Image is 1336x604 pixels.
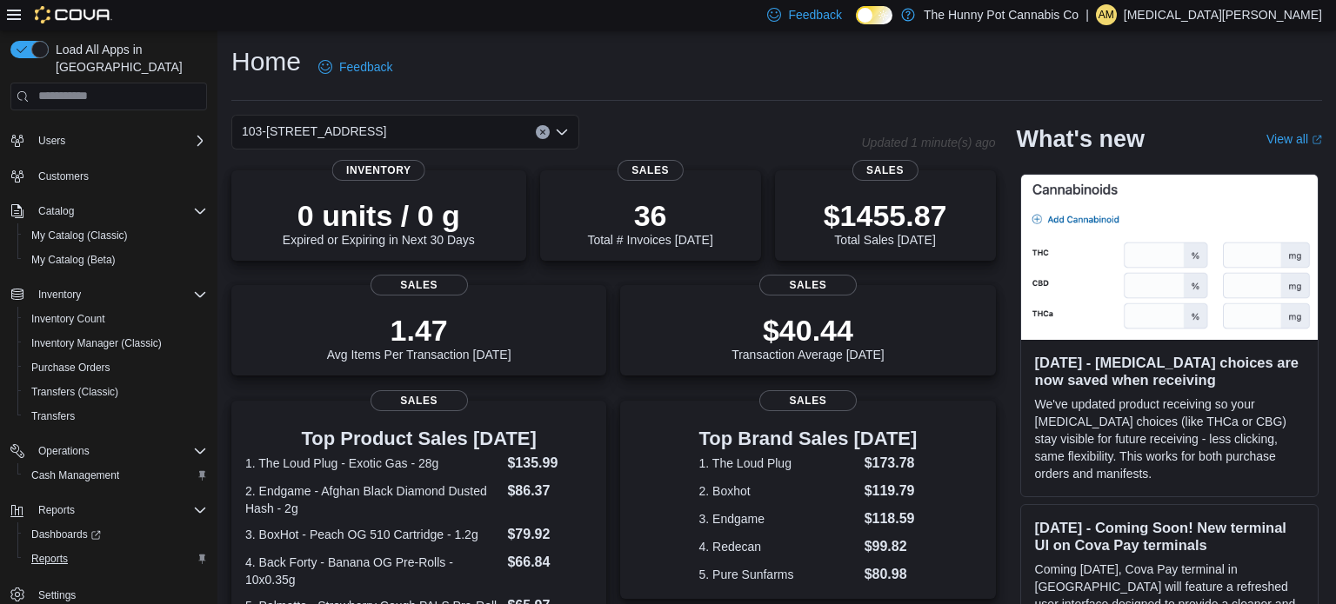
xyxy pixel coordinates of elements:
[24,406,82,427] a: Transfers
[1035,354,1304,388] h3: [DATE] - [MEDICAL_DATA] choices are now saved when receiving
[17,355,214,380] button: Purchase Orders
[865,564,918,585] dd: $80.98
[327,313,511,348] p: 1.47
[865,453,918,474] dd: $173.78
[31,441,97,461] button: Operations
[587,198,712,233] p: 36
[856,24,857,25] span: Dark Mode
[38,288,81,302] span: Inventory
[31,201,81,222] button: Catalog
[31,500,207,521] span: Reports
[3,282,214,307] button: Inventory
[31,500,82,521] button: Reports
[38,444,90,458] span: Operations
[31,284,207,305] span: Inventory
[332,160,425,181] span: Inventory
[587,198,712,247] div: Total # Invoices [DATE]
[507,453,592,474] dd: $135.99
[242,121,387,142] span: 103-[STREET_ADDRESS]
[17,522,214,547] a: Dashboards
[24,382,207,402] span: Transfers (Classic)
[245,554,500,588] dt: 4. Back Forty - Banana OG Pre-Rolls - 10x0.35g
[865,536,918,557] dd: $99.82
[31,130,72,151] button: Users
[371,390,468,411] span: Sales
[24,249,123,270] a: My Catalog (Beta)
[38,503,75,517] span: Reports
[1312,135,1322,145] svg: External link
[824,198,947,233] p: $1455.87
[283,198,475,233] p: 0 units / 0 g
[245,428,592,449] h3: Top Product Sales [DATE]
[865,508,918,529] dd: $118.59
[311,50,399,84] a: Feedback
[3,199,214,223] button: Catalog
[699,482,858,500] dt: 2. Boxhot
[24,465,126,486] a: Cash Management
[31,284,88,305] button: Inventory
[507,552,592,573] dd: $66.84
[31,229,128,242] span: My Catalog (Classic)
[31,528,101,541] span: Dashboards
[31,552,68,566] span: Reports
[3,129,214,153] button: Users
[3,498,214,522] button: Reports
[17,331,214,355] button: Inventory Manager (Classic)
[555,125,569,139] button: Open list of options
[1096,4,1117,25] div: Alexia Mainiero
[24,465,207,486] span: Cash Management
[31,165,207,187] span: Customers
[1035,395,1304,482] p: We've updated product receiving so your [MEDICAL_DATA] choices (like THCa or CBG) stay visible fo...
[24,309,207,329] span: Inventory Count
[24,333,207,354] span: Inventory Manager (Classic)
[17,463,214,488] button: Cash Management
[31,336,162,350] span: Inventory Manager (Classic)
[31,166,96,187] a: Customers
[339,58,392,76] span: Feedback
[24,548,75,569] a: Reports
[1085,4,1089,25] p: |
[536,125,550,139] button: Clear input
[31,361,110,375] span: Purchase Orders
[618,160,684,181] span: Sales
[699,566,858,583] dt: 5. Pure Sunfarms
[24,249,207,270] span: My Catalog (Beta)
[24,357,207,378] span: Purchase Orders
[24,524,207,545] span: Dashboards
[1266,132,1322,146] a: View allExternal link
[699,455,858,472] dt: 1. The Loud Plug
[24,225,135,246] a: My Catalog (Classic)
[31,385,118,399] span: Transfers (Classic)
[924,4,1079,25] p: The Hunny Pot Cannabis Co
[231,44,301,79] h1: Home
[17,547,214,571] button: Reports
[31,468,119,482] span: Cash Management
[31,201,207,222] span: Catalog
[1017,125,1145,153] h2: What's new
[38,588,76,602] span: Settings
[507,524,592,545] dd: $79.92
[865,481,918,501] dd: $119.79
[31,312,105,326] span: Inventory Count
[38,169,89,183] span: Customers
[24,309,112,329] a: Inventory Count
[731,313,885,348] p: $40.44
[245,526,500,543] dt: 3. BoxHot - Peach OG 510 Cartridge - 1.2g
[788,6,841,23] span: Feedback
[24,406,207,427] span: Transfers
[1124,4,1322,25] p: [MEDICAL_DATA][PERSON_NAME]
[824,198,947,247] div: Total Sales [DATE]
[699,510,858,528] dt: 3. Endgame
[1099,4,1114,25] span: AM
[38,134,65,148] span: Users
[35,6,112,23] img: Cova
[38,204,74,218] span: Catalog
[17,223,214,248] button: My Catalog (Classic)
[24,548,207,569] span: Reports
[283,198,475,247] div: Expired or Expiring in Next 30 Days
[3,163,214,189] button: Customers
[24,357,117,378] a: Purchase Orders
[699,538,858,555] dt: 4. Redecan
[699,428,918,449] h3: Top Brand Sales [DATE]
[371,275,468,295] span: Sales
